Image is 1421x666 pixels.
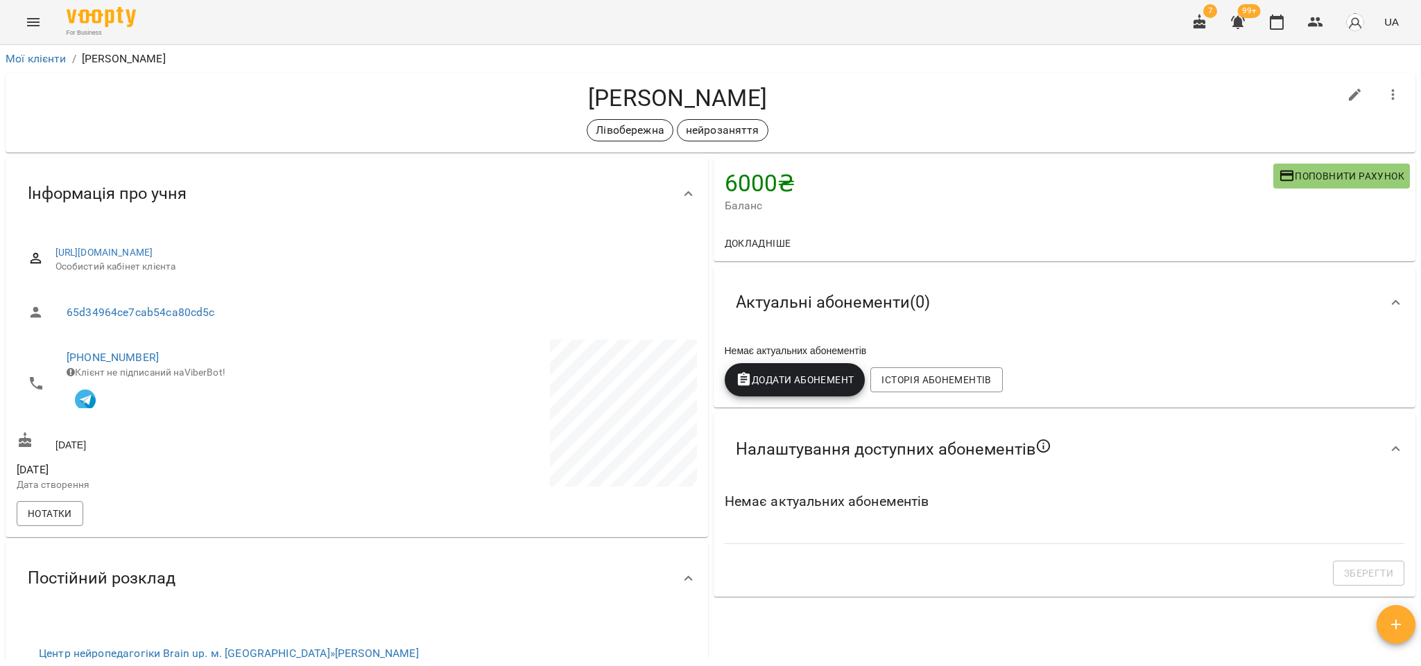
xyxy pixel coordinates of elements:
[67,28,136,37] span: For Business
[714,413,1416,485] div: Налаштування доступних абонементів
[881,371,991,388] span: Історія абонементів
[1203,4,1217,18] span: 7
[725,198,1273,214] span: Баланс
[736,292,930,313] span: Актуальні абонементи ( 0 )
[1238,4,1261,18] span: 99+
[72,51,76,67] li: /
[1384,15,1399,29] span: UA
[17,6,50,39] button: Menu
[1273,164,1410,189] button: Поповнити рахунок
[596,122,664,139] p: Лівобережна
[28,568,175,589] span: Постійний розклад
[6,158,708,229] div: Інформація про учня
[587,119,673,141] div: Лівобережна
[725,363,865,396] button: Додати Абонемент
[719,231,797,256] button: Докладніше
[6,51,1415,67] nav: breadcrumb
[1345,12,1365,32] img: avatar_s.png
[14,429,356,455] div: [DATE]
[55,247,153,258] a: [URL][DOMAIN_NAME]
[17,478,354,492] p: Дата створення
[82,51,166,67] p: [PERSON_NAME]
[1035,438,1052,455] svg: Якщо не обрано жодного, клієнт зможе побачити всі публічні абонементи
[725,169,1273,198] h4: 6000 ₴
[39,647,419,660] a: Центр нейропедагогіки Brain up. м. [GEOGRAPHIC_DATA]»[PERSON_NAME]
[67,351,159,364] a: [PHONE_NUMBER]
[67,379,104,417] button: Клієнт підписаний на VooptyBot
[1379,9,1404,35] button: UA
[67,306,215,319] a: 65d34964ce7cab54ca80cd5c
[28,505,72,522] span: Нотатки
[686,122,759,139] p: нейрозаняття
[17,84,1338,112] h4: [PERSON_NAME]
[736,438,1052,460] span: Налаштування доступних абонементів
[677,119,768,141] div: нейрозаняття
[725,235,791,252] span: Докладніше
[6,52,67,65] a: Мої клієнти
[725,491,1405,512] h6: Немає актуальних абонементів
[1279,168,1404,184] span: Поповнити рахунок
[722,341,1408,360] div: Немає актуальних абонементів
[6,543,708,614] div: Постійний розклад
[736,371,854,388] span: Додати Абонемент
[870,367,1002,392] button: Історія абонементів
[55,260,686,274] span: Особистий кабінет клієнта
[17,501,83,526] button: Нотатки
[67,367,225,378] span: Клієнт не підписаний на ViberBot!
[67,7,136,27] img: Voopty Logo
[75,389,96,410] img: Telegram
[17,462,354,478] span: [DATE]
[28,183,187,204] span: Інформація про учня
[714,267,1416,338] div: Актуальні абонементи(0)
